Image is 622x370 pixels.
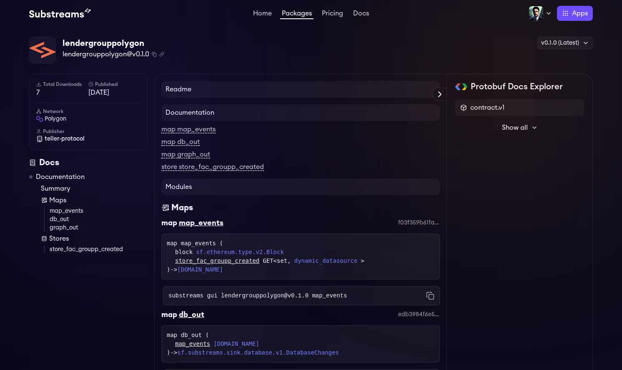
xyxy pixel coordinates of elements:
[161,138,200,146] a: map db_out
[159,52,164,57] button: Copy .spkg link to clipboard
[88,81,140,88] h6: Published
[177,349,339,356] a: sf.substreams.sink.database.v1.DatabaseChanges
[167,331,434,357] div: map db_out ( )
[280,10,314,19] a: Packages
[45,115,66,123] span: polygon
[36,108,140,115] h6: Network
[175,248,434,257] div: block
[36,88,88,98] span: 7
[170,266,223,273] span: ->
[50,224,148,232] a: graph_out
[171,202,193,214] div: Maps
[471,81,563,93] h2: Protobuf Docs Explorer
[41,184,148,194] a: Summary
[161,104,440,121] h4: Documentation
[175,340,210,348] a: map_events
[36,135,140,143] a: teller-protocol
[177,266,223,273] a: [DOMAIN_NAME]
[36,115,140,123] a: polygon
[170,349,339,356] span: ->
[41,235,48,242] img: Store icon
[36,116,43,122] img: polygon
[63,49,149,59] span: lendergrouppolygon@v0.1.0
[152,52,157,57] button: Copy package name and version
[426,292,434,300] button: Copy command to clipboard
[161,179,440,195] h4: Modules
[572,8,588,18] span: Apps
[179,217,223,229] div: map_events
[161,151,210,159] a: map graph_out
[50,215,148,224] a: db_out
[161,202,170,214] img: Maps icon
[320,10,345,18] a: Pricing
[502,123,528,133] span: Show all
[88,88,140,98] span: [DATE]
[41,195,148,205] a: Maps
[41,197,48,204] img: Map icon
[161,81,440,98] h4: Readme
[161,126,216,133] a: map map_events
[161,217,177,229] div: map
[470,103,504,113] span: contract.v1
[41,234,148,244] a: Stores
[63,38,164,49] div: lendergrouppolygon
[398,310,440,319] div: edb3984f6e5f3a20fcf5082ff7d62456272e5ac3
[45,135,85,143] span: teller-protocol
[30,37,55,63] img: Package Logo
[537,37,593,49] div: v0.1.0 (Latest)
[175,257,259,265] a: store_fac_groupp_created
[529,6,544,21] img: Profile
[196,248,284,257] a: sf.ethereum.type.v2.Block
[29,157,148,169] div: Docs
[455,83,467,90] img: Protobuf
[179,309,204,320] div: db_out
[50,245,148,254] a: store_fac_groupp_created
[36,128,140,135] h6: Publisher
[161,164,264,171] a: store store_fac_groupp_created
[50,207,148,215] a: map_events
[168,292,347,300] code: substreams gui lendergrouppolygon@v0.1.0 map_events
[175,257,434,265] div: GET<set, >
[213,340,259,348] a: [DOMAIN_NAME]
[36,172,85,182] a: Documentation
[161,309,177,320] div: map
[398,219,440,227] div: f03f359b61fa6d99584d8e3f32030cf8fb6fca2a
[251,10,273,18] a: Home
[36,81,88,88] h6: Total Downloads
[351,10,371,18] a: Docs
[29,8,91,18] img: Substream's logo
[294,257,358,265] a: dynamic_datasource
[455,119,584,136] button: Show all
[167,239,434,274] div: map map_events ( )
